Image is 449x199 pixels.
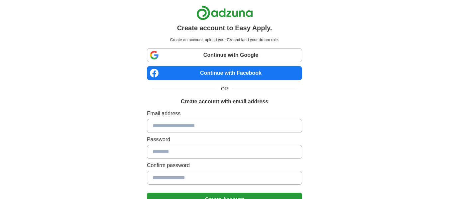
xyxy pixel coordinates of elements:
[177,23,272,33] h1: Create account to Easy Apply.
[181,98,268,106] h1: Create account with email address
[148,37,301,43] p: Create an account, upload your CV and land your dream role.
[147,48,302,62] a: Continue with Google
[147,161,302,169] label: Confirm password
[217,85,232,92] span: OR
[147,136,302,144] label: Password
[196,5,253,20] img: Adzuna logo
[147,110,302,118] label: Email address
[147,66,302,80] a: Continue with Facebook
